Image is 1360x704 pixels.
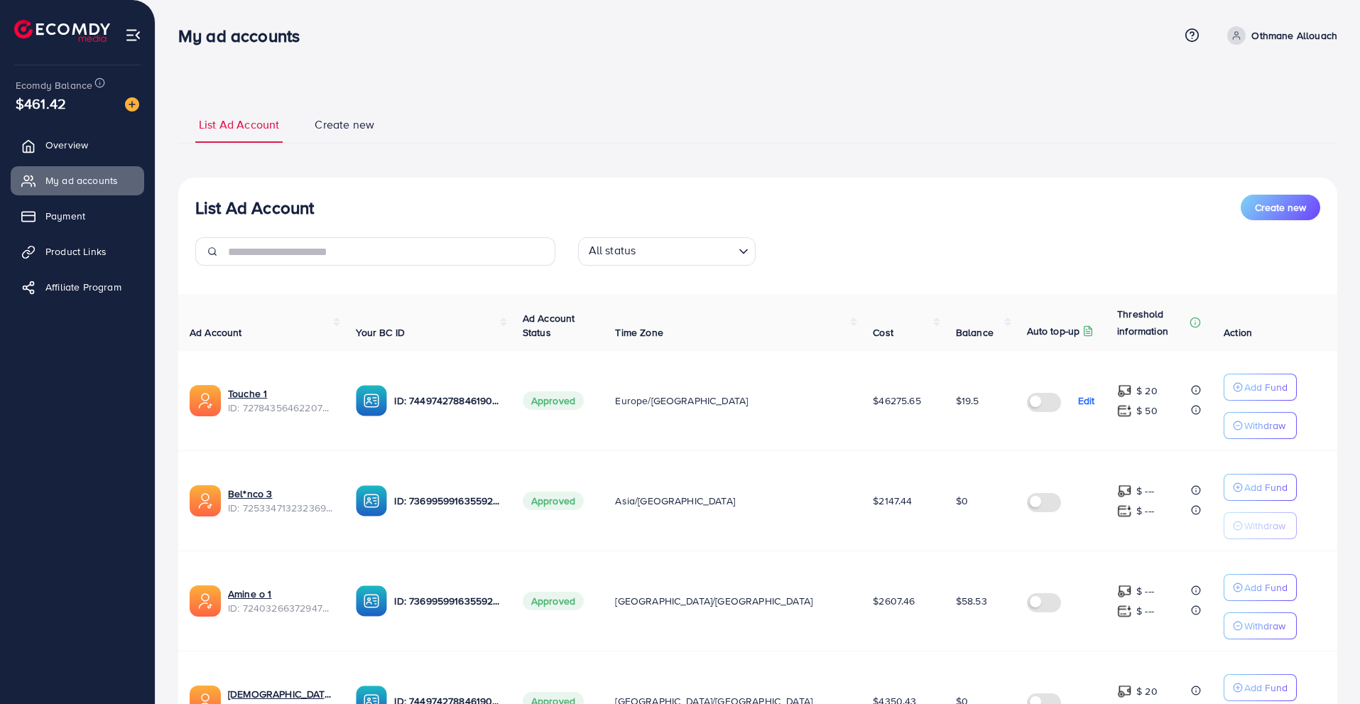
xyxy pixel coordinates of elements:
a: Affiliate Program [11,273,144,301]
span: $2147.44 [873,494,912,508]
button: Add Fund [1224,374,1297,401]
div: Search for option [578,237,756,266]
span: Ad Account Status [523,311,575,340]
span: $58.53 [956,594,987,608]
span: Balance [956,325,994,340]
span: Affiliate Program [45,280,121,294]
span: Create new [1255,200,1306,215]
input: Search for option [640,240,732,262]
img: ic-ba-acc.ded83a64.svg [356,485,387,516]
span: ID: 7240326637294780417 [228,601,333,615]
button: Add Fund [1224,474,1297,501]
p: $ 20 [1136,382,1158,399]
span: Payment [45,209,85,223]
button: Withdraw [1224,412,1297,439]
span: Time Zone [615,325,663,340]
img: ic-ads-acc.e4c84228.svg [190,385,221,416]
h3: List Ad Account [195,197,314,218]
img: top-up amount [1117,404,1132,418]
span: ID: 7253347132323692545 [228,501,333,515]
a: Overview [11,131,144,159]
a: [DEMOGRAPHIC_DATA] 3 [228,687,333,701]
p: Auto top-up [1027,323,1080,340]
p: $ --- [1136,583,1154,600]
span: List Ad Account [199,117,279,133]
p: Add Fund [1244,579,1288,596]
span: Overview [45,138,88,152]
span: My ad accounts [45,173,118,188]
span: Action [1224,325,1252,340]
p: Withdraw [1244,617,1285,634]
p: $ 20 [1136,683,1158,700]
a: Payment [11,202,144,230]
p: Withdraw [1244,417,1285,434]
img: image [125,97,139,112]
img: logo [14,20,110,42]
span: ID: 7278435646220746754 [228,401,333,415]
img: top-up amount [1117,484,1132,499]
p: $ --- [1136,482,1154,499]
div: <span class='underline'>Amine o 1</span></br>7240326637294780417 [228,587,333,616]
a: Othmane Allouach [1222,26,1337,45]
span: Approved [523,592,584,610]
span: Product Links [45,244,107,259]
span: All status [586,239,639,262]
p: Add Fund [1244,679,1288,696]
p: $ --- [1136,602,1154,619]
img: top-up amount [1117,684,1132,699]
span: $461.42 [16,93,66,114]
img: ic-ads-acc.e4c84228.svg [190,585,221,617]
p: $ --- [1136,502,1154,519]
img: top-up amount [1117,384,1132,399]
a: My ad accounts [11,166,144,195]
button: Add Fund [1224,674,1297,701]
span: $46275.65 [873,394,920,408]
img: top-up amount [1117,504,1132,519]
p: Add Fund [1244,379,1288,396]
p: $ 50 [1136,402,1158,419]
p: Othmane Allouach [1251,27,1337,44]
img: ic-ba-acc.ded83a64.svg [356,585,387,617]
span: Ad Account [190,325,242,340]
span: $19.5 [956,394,979,408]
button: Add Fund [1224,574,1297,601]
img: ic-ba-acc.ded83a64.svg [356,385,387,416]
button: Withdraw [1224,612,1297,639]
span: $2607.46 [873,594,915,608]
button: Create new [1241,195,1320,220]
button: Withdraw [1224,512,1297,539]
div: <span class='underline'>Bel*nco 3</span></br>7253347132323692545 [228,487,333,516]
span: Approved [523,492,584,510]
a: Bel*nco 3 [228,487,333,501]
p: Add Fund [1244,479,1288,496]
span: Approved [523,391,584,410]
p: ID: 7369959916355928081 [394,492,499,509]
img: ic-ads-acc.e4c84228.svg [190,485,221,516]
span: Create new [315,117,374,133]
img: top-up amount [1117,584,1132,599]
a: Touche 1 [228,386,333,401]
a: Amine o 1 [228,587,333,601]
span: Your BC ID [356,325,405,340]
span: Asia/[GEOGRAPHIC_DATA] [615,494,735,508]
img: menu [125,27,141,43]
p: ID: 7369959916355928081 [394,592,499,610]
iframe: Chat [1300,640,1349,693]
p: ID: 7449742788461903889 [394,392,499,409]
span: $0 [956,494,968,508]
span: Europe/[GEOGRAPHIC_DATA] [615,394,748,408]
span: Cost [873,325,893,340]
a: Product Links [11,237,144,266]
img: top-up amount [1117,604,1132,619]
p: Threshold information [1117,305,1187,340]
span: Ecomdy Balance [16,78,92,92]
p: Edit [1078,392,1095,409]
span: [GEOGRAPHIC_DATA]/[GEOGRAPHIC_DATA] [615,594,812,608]
p: Withdraw [1244,517,1285,534]
h3: My ad accounts [178,26,311,46]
